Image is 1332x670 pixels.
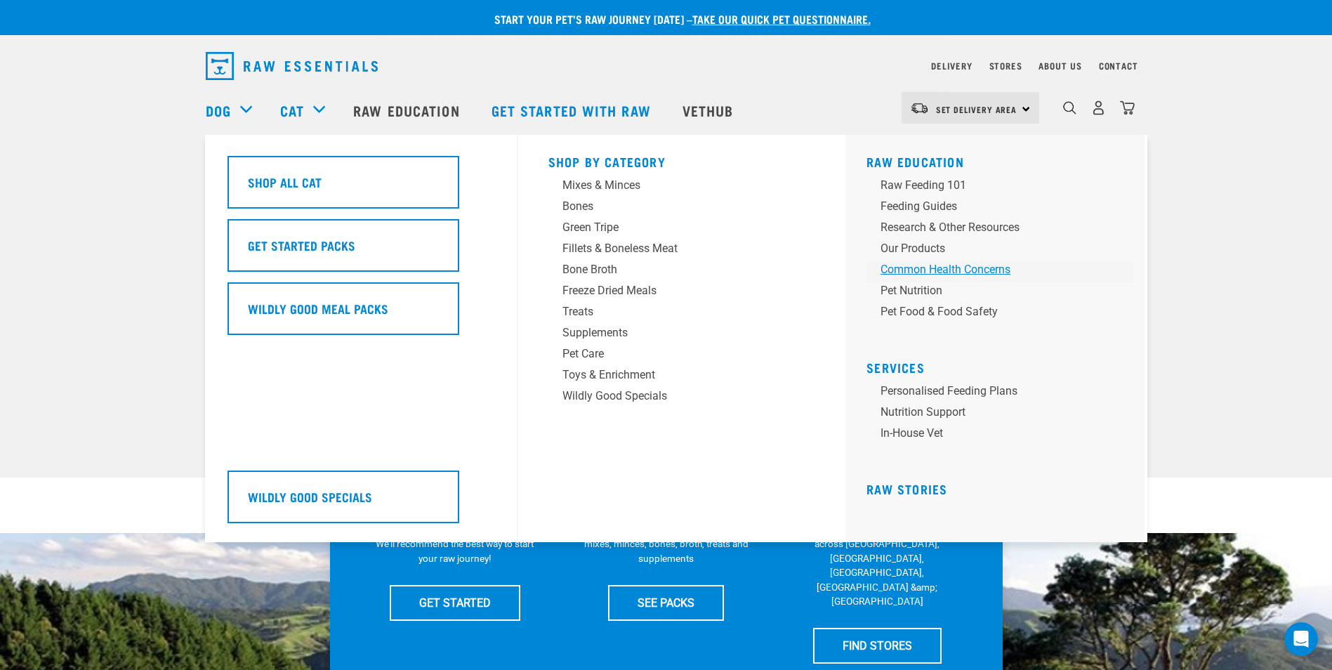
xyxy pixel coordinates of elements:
a: Vethub [668,82,751,138]
div: Toys & Enrichment [562,367,782,383]
div: Treats [562,303,782,320]
nav: dropdown navigation [194,46,1138,86]
div: Supplements [562,324,782,341]
div: Bones [562,198,782,215]
span: Set Delivery Area [936,107,1017,112]
a: Pet Care [548,346,815,367]
a: GET STARTED [390,585,520,620]
p: We have 17 stores specialising in raw pet food &amp; nutritional advice across [GEOGRAPHIC_DATA],... [795,508,960,609]
a: Dog [206,100,231,121]
img: home-icon-1@2x.png [1063,101,1076,114]
div: Common Health Concerns [881,261,1100,278]
div: Mixes & Minces [562,177,782,194]
img: home-icon@2x.png [1120,100,1135,115]
img: Raw Essentials Logo [206,52,378,80]
a: Wildly Good Specials [228,471,494,534]
a: Shop All Cat [228,156,494,219]
a: In-house vet [866,425,1133,446]
div: Pet Care [562,346,782,362]
div: Feeding Guides [881,198,1100,215]
a: About Us [1038,63,1081,68]
a: Cat [280,100,304,121]
div: Raw Feeding 101 [881,177,1100,194]
h5: Get Started Packs [248,236,355,254]
a: Bone Broth [548,261,815,282]
div: Open Intercom Messenger [1284,622,1318,656]
a: Freeze Dried Meals [548,282,815,303]
a: Raw Education [339,82,477,138]
a: Get Started Packs [228,219,494,282]
a: Bones [548,198,815,219]
h5: Services [866,360,1133,372]
a: Raw Feeding 101 [866,177,1133,198]
div: Research & Other Resources [881,219,1100,236]
h5: Shop All Cat [248,173,322,191]
a: Wildly Good Specials [548,388,815,409]
a: Fillets & Boneless Meat [548,240,815,261]
div: Our Products [881,240,1100,257]
div: Pet Food & Food Safety [881,303,1100,320]
a: Supplements [548,324,815,346]
a: Common Health Concerns [866,261,1133,282]
div: Bone Broth [562,261,782,278]
a: Stores [989,63,1022,68]
a: Raw Stories [866,485,947,492]
div: Freeze Dried Meals [562,282,782,299]
h5: Wildly Good Specials [248,487,372,506]
a: Nutrition Support [866,404,1133,425]
a: Mixes & Minces [548,177,815,198]
a: Personalised Feeding Plans [866,383,1133,404]
div: Green Tripe [562,219,782,236]
a: take our quick pet questionnaire. [692,15,871,22]
h5: Wildly Good Meal Packs [248,299,388,317]
a: Green Tripe [548,219,815,240]
img: van-moving.png [910,102,929,114]
a: Treats [548,303,815,324]
a: Pet Food & Food Safety [866,303,1133,324]
a: Toys & Enrichment [548,367,815,388]
a: Research & Other Resources [866,219,1133,240]
a: Contact [1099,63,1138,68]
h5: Shop By Category [548,155,815,166]
img: user.png [1091,100,1106,115]
a: Feeding Guides [866,198,1133,219]
a: Wildly Good Meal Packs [228,282,494,346]
div: Fillets & Boneless Meat [562,240,782,257]
a: Delivery [931,63,972,68]
a: Get started with Raw [477,82,668,138]
a: Our Products [866,240,1133,261]
div: Pet Nutrition [881,282,1100,299]
a: Pet Nutrition [866,282,1133,303]
a: FIND STORES [813,628,942,663]
a: Raw Education [866,158,964,165]
div: Wildly Good Specials [562,388,782,405]
a: SEE PACKS [608,585,724,620]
